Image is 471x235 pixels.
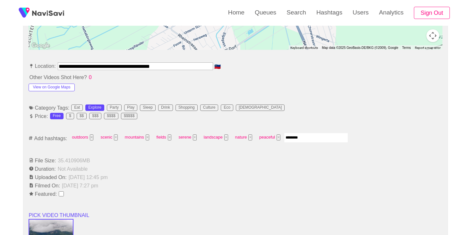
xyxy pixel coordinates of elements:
span: Price: [29,113,48,119]
span: Uploaded On: [29,174,67,180]
div: $$$$ [107,114,116,118]
span: Not Available [57,166,89,172]
button: Tag at index 6 with value 584 focussed. Press backspace to remove [248,134,252,140]
span: Add hashtags: [33,135,68,141]
div: Shopping [178,105,195,110]
span: File Size: [29,158,56,163]
span: Filmed On: [29,183,61,188]
span: scenic [98,132,119,142]
img: Google [30,41,51,50]
span: 0 [88,74,92,80]
button: Tag at index 4 with value 2289 focussed. Press backspace to remove [193,134,197,140]
button: Map camera controls [426,29,439,42]
span: Map data ©2025 GeoBasis-DE/BKG (©2009), Google [322,46,398,50]
span: Location: [29,63,56,69]
a: Terms (opens in new tab) [402,46,411,50]
span: fields [154,132,173,142]
span: [DATE] 12:45 pm [68,174,108,180]
a: View on Google Maps [29,84,74,89]
div: Free [53,114,61,118]
div: Explore [88,105,101,110]
div: Eat [74,105,80,110]
span: Featured: [29,191,57,197]
button: Keyboard shortcuts [290,46,318,50]
div: Drink [161,105,170,110]
div: $$$ [92,114,98,118]
button: Tag at index 7 with value 2301 focussed. Press backspace to remove [277,134,280,140]
span: nature [233,132,254,142]
button: Sign Out [414,7,450,19]
button: Tag at index 2 with value 316 focussed. Press backspace to remove [146,134,150,140]
button: Tag at index 0 with value 2341 focussed. Press backspace to remove [90,134,94,140]
div: Party [110,105,119,110]
a: Report a map error [415,46,441,50]
span: 🇱🇮 [214,64,221,69]
a: Open this area in Google Maps (opens a new window) [30,41,51,50]
img: fireSpot [16,5,32,21]
span: [DATE] 7:27 pm [61,183,99,188]
img: fireSpot [32,10,64,16]
div: $$$$$ [124,114,134,118]
span: landscape [202,132,230,142]
div: $ [69,114,71,118]
span: Duration: [29,166,56,172]
span: outdoors [70,132,95,142]
div: $$ [80,114,84,118]
input: Enter tag here and press return [284,133,348,143]
span: peaceful [257,132,282,142]
button: Tag at index 5 with value 2603 focussed. Press backspace to remove [224,134,228,140]
div: [DEMOGRAPHIC_DATA] [239,105,282,110]
button: Tag at index 1 with value 2417 focussed. Press backspace to remove [114,134,118,140]
span: 35.410906 MB [57,158,91,163]
button: Tag at index 3 with value 38600 focussed. Press backspace to remove [168,134,172,140]
span: mountains [123,132,151,142]
li: PICK VIDEO THUMBNAIL [29,211,442,219]
div: Eco [224,105,230,110]
div: Sleep [143,105,153,110]
span: Category Tags: [29,105,70,111]
span: serene [176,132,198,142]
div: Culture [203,105,216,110]
span: Other Videos Shot Here? [29,74,87,80]
div: Play [127,105,134,110]
button: View on Google Maps [29,84,74,91]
